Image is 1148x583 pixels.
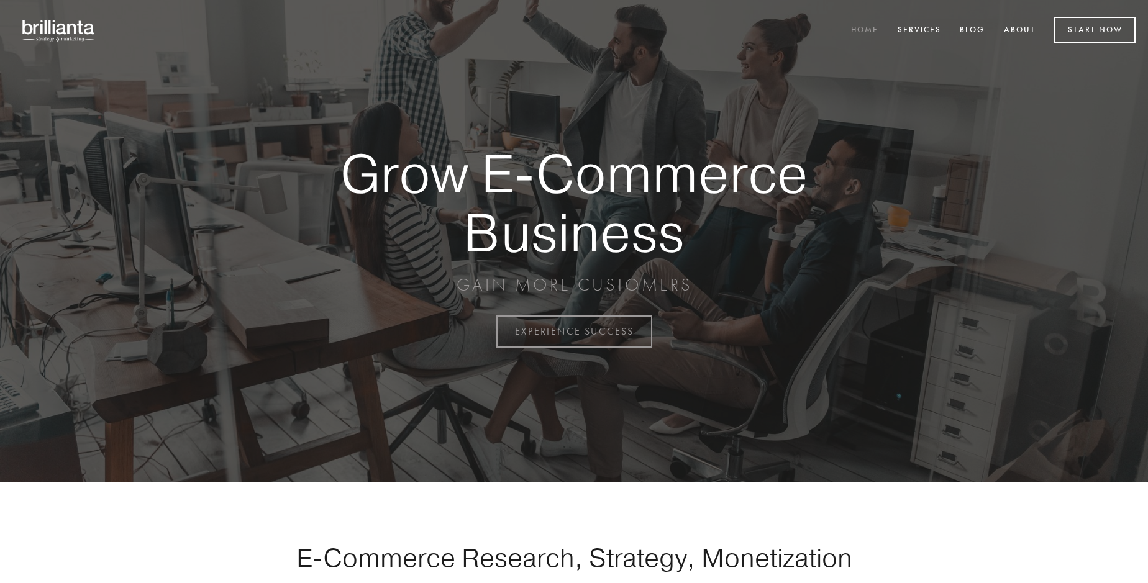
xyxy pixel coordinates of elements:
a: EXPERIENCE SUCCESS [496,315,652,348]
a: Blog [952,20,993,41]
img: brillianta - research, strategy, marketing [12,12,106,48]
a: Start Now [1054,17,1136,43]
p: GAIN MORE CUSTOMERS [297,274,851,296]
strong: Grow E-Commerce Business [297,144,851,261]
a: Home [843,20,886,41]
h1: E-Commerce Research, Strategy, Monetization [257,542,891,573]
a: About [996,20,1044,41]
a: Services [890,20,949,41]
